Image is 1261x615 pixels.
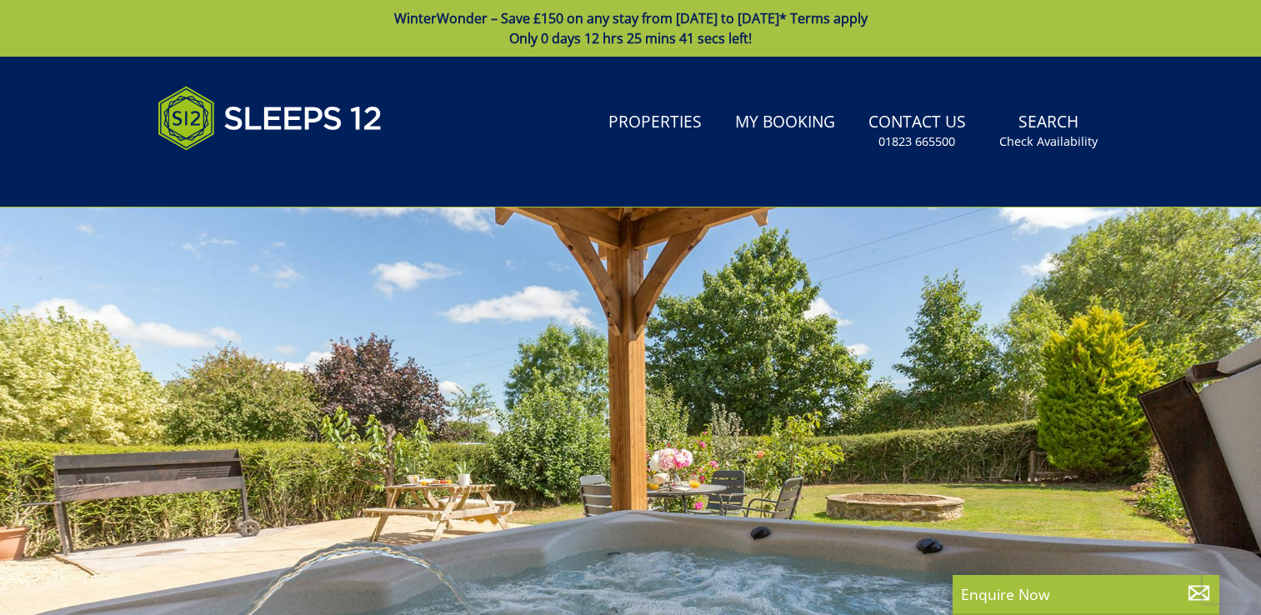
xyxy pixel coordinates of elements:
[878,133,955,150] small: 01823 665500
[149,170,324,184] iframe: Customer reviews powered by Trustpilot
[158,77,383,160] img: Sleeps 12
[602,104,708,142] a: Properties
[862,104,973,158] a: Contact Us01823 665500
[961,583,1211,605] p: Enquire Now
[728,104,842,142] a: My Booking
[999,133,1098,150] small: Check Availability
[993,104,1104,158] a: SearchCheck Availability
[509,29,752,47] span: Only 0 days 12 hrs 25 mins 41 secs left!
